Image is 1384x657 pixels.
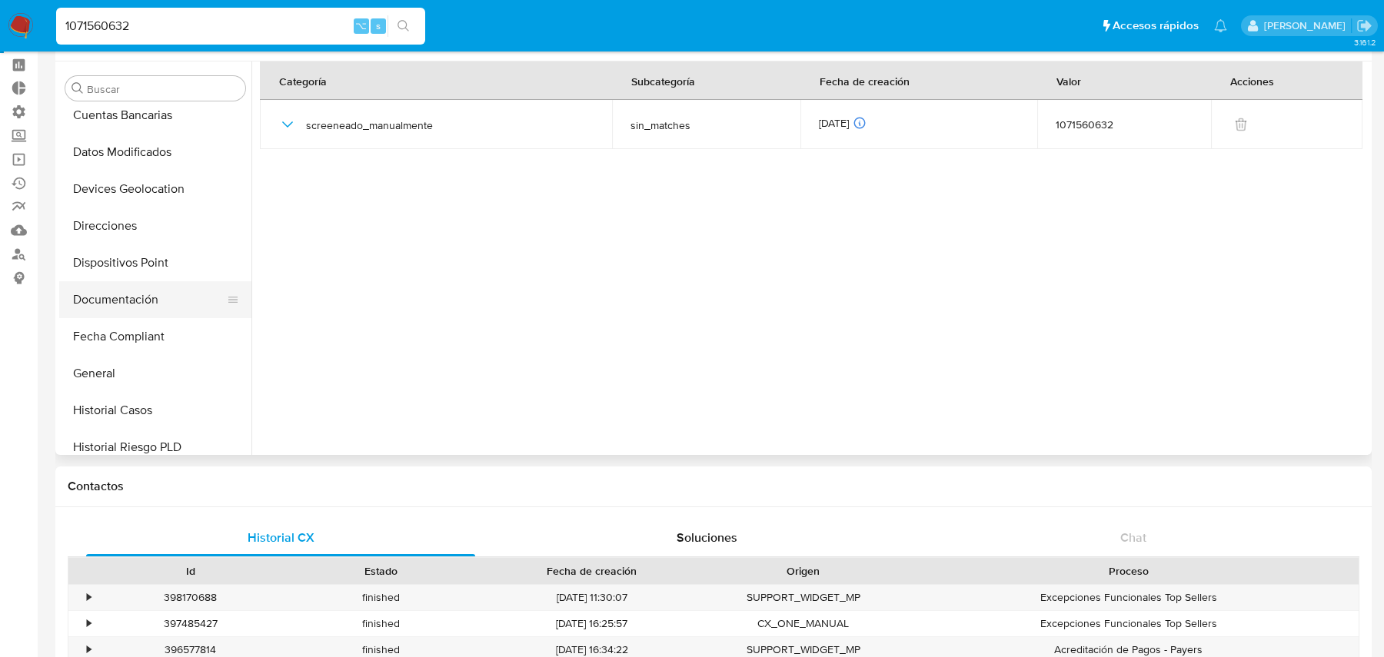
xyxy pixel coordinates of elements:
[355,18,367,33] span: ⌥
[376,18,381,33] span: s
[1113,18,1199,34] span: Accesos rápidos
[59,134,251,171] button: Datos Modificados
[248,529,314,546] span: Historial CX
[59,355,251,392] button: General
[719,563,887,579] div: Origen
[1354,36,1376,48] span: 3.161.2
[476,611,708,636] div: [DATE] 16:25:57
[68,479,1359,494] h1: Contactos
[72,82,84,95] button: Buscar
[87,82,239,96] input: Buscar
[1120,529,1146,546] span: Chat
[898,611,1359,636] div: Excepciones Funcionales Top Sellers
[898,585,1359,610] div: Excepciones Funcionales Top Sellers
[708,611,898,636] div: CX_ONE_MANUAL
[1356,18,1372,34] a: Salir
[59,171,251,207] button: Devices Geolocation
[59,318,251,355] button: Fecha Compliant
[476,585,708,610] div: [DATE] 11:30:07
[59,97,251,134] button: Cuentas Bancarias
[95,585,285,610] div: 398170688
[1264,18,1351,33] p: juan.calo@mercadolibre.com
[59,392,251,429] button: Historial Casos
[1214,19,1227,32] a: Notificaciones
[388,15,419,37] button: search-icon
[56,16,425,36] input: Buscar usuario o caso...
[285,611,475,636] div: finished
[59,244,251,281] button: Dispositivos Point
[87,642,91,657] div: •
[708,585,898,610] div: SUPPORT_WIDGET_MP
[909,563,1348,579] div: Proceso
[59,429,251,466] button: Historial Riesgo PLD
[87,590,91,605] div: •
[296,563,464,579] div: Estado
[285,585,475,610] div: finished
[677,529,737,546] span: Soluciones
[106,563,274,579] div: Id
[95,611,285,636] div: 397485427
[487,563,697,579] div: Fecha de creación
[59,207,251,244] button: Direcciones
[59,281,239,318] button: Documentación
[87,616,91,631] div: •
